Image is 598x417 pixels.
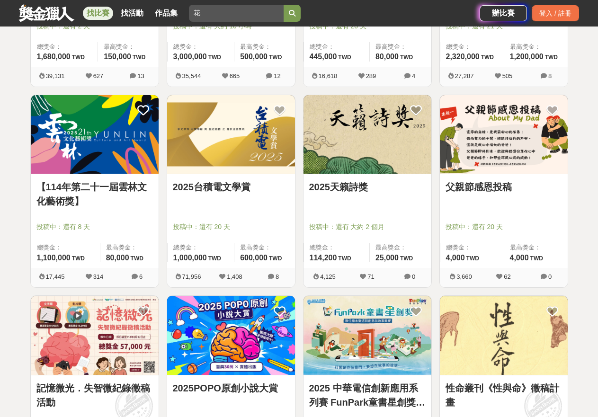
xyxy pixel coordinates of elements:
[46,72,65,80] span: 39,131
[173,243,229,252] span: 總獎金：
[173,254,207,262] span: 1,000,000
[303,296,431,375] img: Cover Image
[309,381,426,409] a: 2025 中華電信創新應用系列賽 FunPark童書星創獎 數位繪本徵選與創意說故事競賽
[510,243,562,252] span: 最高獎金：
[510,42,562,52] span: 最高獎金：
[274,72,280,80] span: 12
[269,255,282,262] span: TWD
[227,273,242,280] span: 1,408
[173,381,289,395] a: 2025POPO原創小說大賞
[208,255,221,262] span: TWD
[37,53,71,61] span: 1,680,000
[303,95,431,175] a: Cover Image
[375,243,426,252] span: 最高獎金：
[167,95,295,175] a: Cover Image
[510,254,529,262] span: 4,000
[31,95,159,175] a: Cover Image
[131,255,143,262] span: TWD
[104,42,152,52] span: 最高獎金：
[106,254,129,262] span: 80,000
[230,72,240,80] span: 665
[31,296,159,375] img: Cover Image
[276,273,279,280] span: 8
[182,72,201,80] span: 35,544
[412,72,415,80] span: 4
[240,42,289,52] span: 最高獎金：
[167,296,295,375] img: Cover Image
[37,254,71,262] span: 1,100,000
[310,53,337,61] span: 445,000
[440,95,568,174] img: Cover Image
[240,243,289,252] span: 最高獎金：
[338,255,351,262] span: TWD
[37,243,94,252] span: 總獎金：
[106,243,153,252] span: 最高獎金：
[167,95,295,174] img: Cover Image
[367,273,374,280] span: 71
[151,7,181,20] a: 作品集
[455,72,474,80] span: 27,287
[456,273,472,280] span: 3,660
[173,42,229,52] span: 總獎金：
[510,53,544,61] span: 1,200,000
[240,254,268,262] span: 600,000
[545,54,558,61] span: TWD
[375,42,426,52] span: 最高獎金：
[440,95,568,175] a: Cover Image
[309,180,426,194] a: 2025天籟詩獎
[446,53,480,61] span: 2,320,000
[412,273,415,280] span: 0
[320,273,336,280] span: 4,125
[400,255,413,262] span: TWD
[83,7,113,20] a: 找比賽
[310,243,364,252] span: 總獎金：
[269,54,282,61] span: TWD
[446,180,562,194] a: 父親節感恩投稿
[440,296,568,375] img: Cover Image
[319,72,338,80] span: 16,618
[532,5,579,21] div: 登入 / 註冊
[139,273,143,280] span: 6
[338,54,351,61] span: TWD
[72,54,85,61] span: TWD
[72,255,85,262] span: TWD
[208,54,221,61] span: TWD
[36,180,153,208] a: 【114年第二十一屆雲林文化藝術獎】
[446,243,498,252] span: 總獎金：
[189,5,284,22] input: 2025高通台灣AI黑客松
[31,95,159,174] img: Cover Image
[375,53,399,61] span: 80,000
[502,72,513,80] span: 505
[173,53,207,61] span: 3,000,000
[466,255,479,262] span: TWD
[303,95,431,174] img: Cover Image
[446,222,562,232] span: 投稿中：還有 20 天
[133,54,145,61] span: TWD
[104,53,131,61] span: 150,000
[400,54,413,61] span: TWD
[36,381,153,409] a: 記憶微光．失智微紀錄徵稿活動
[480,5,527,21] a: 辦比賽
[548,72,552,80] span: 8
[310,42,364,52] span: 總獎金：
[481,54,494,61] span: TWD
[310,254,337,262] span: 114,200
[446,381,562,409] a: 性命叢刊《性與命》徵稿計畫
[548,273,552,280] span: 0
[366,72,376,80] span: 289
[446,42,498,52] span: 總獎金：
[530,255,543,262] span: TWD
[240,53,268,61] span: 500,000
[93,273,104,280] span: 314
[309,222,426,232] span: 投稿中：還有 大約 2 個月
[46,273,65,280] span: 17,445
[375,254,399,262] span: 25,000
[36,222,153,232] span: 投稿中：還有 8 天
[37,42,92,52] span: 總獎金：
[504,273,510,280] span: 62
[182,273,201,280] span: 71,956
